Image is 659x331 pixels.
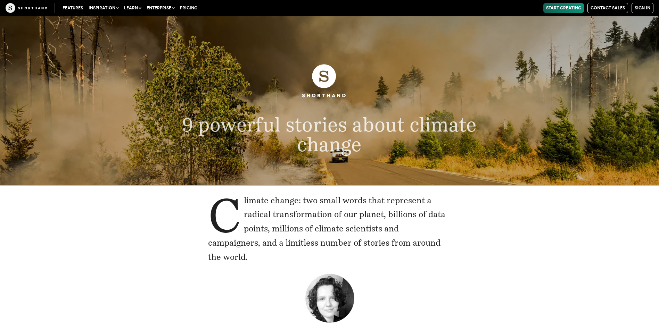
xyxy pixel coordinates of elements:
[6,3,47,13] img: The Craft
[86,3,121,13] button: Inspiration
[60,3,86,13] a: Features
[208,194,451,264] p: Climate change: two small words that represent a radical transformation of our planet, billions o...
[587,3,628,13] a: Contact Sales
[543,3,584,13] a: Start Creating
[144,3,177,13] button: Enterprise
[182,113,477,155] span: 9 powerful stories about climate change
[177,3,200,13] a: Pricing
[121,3,144,13] button: Learn
[632,3,653,13] a: Sign in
